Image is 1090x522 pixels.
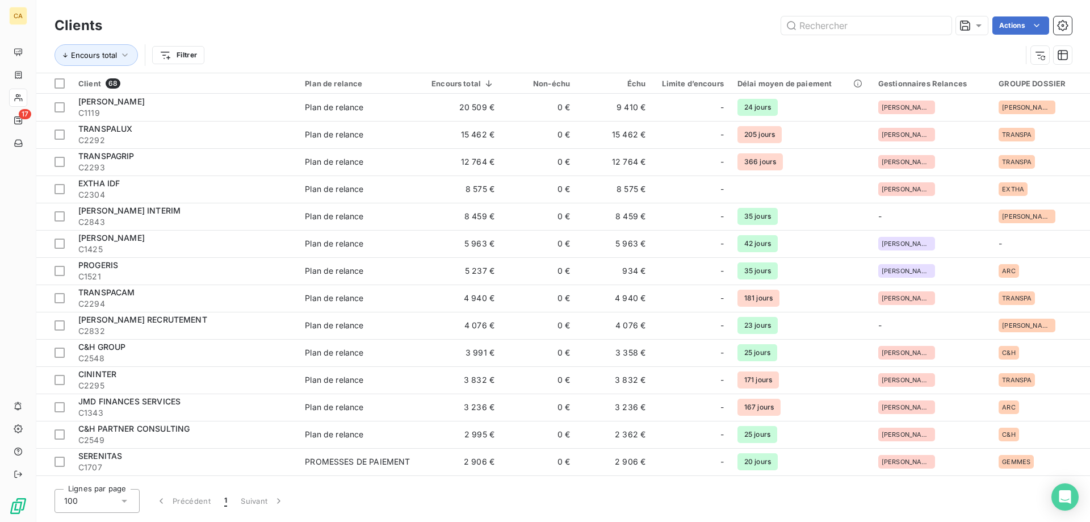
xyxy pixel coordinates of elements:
span: [PERSON_NAME] [882,131,932,138]
span: 23 jours [737,317,778,334]
td: 0 € [501,257,577,285]
span: - [720,238,724,249]
span: C2293 [78,162,291,173]
span: 42 jours [737,235,778,252]
span: C1119 [78,107,291,119]
td: 8 459 € [577,203,652,230]
td: 3 236 € [577,394,652,421]
td: 12 764 € [577,148,652,176]
span: C2549 [78,435,291,446]
div: Open Intercom Messenger [1051,483,1079,511]
td: 4 940 € [422,285,501,312]
span: EXTHA [1002,186,1024,193]
div: Plan de relance [305,347,363,358]
td: 3 358 € [577,339,652,366]
span: [PERSON_NAME] [78,97,145,106]
div: PROMESSES DE PAIEMENT [305,456,410,467]
span: [PERSON_NAME] [882,404,932,411]
td: 0 € [501,394,577,421]
td: 3 991 € [422,339,501,366]
span: EXTHA IDF [78,178,120,188]
span: Client [78,79,101,88]
td: 0 € [501,94,577,121]
span: [PERSON_NAME] INTERIM [78,206,181,215]
button: Encours total [54,44,138,66]
td: 0 € [501,475,577,503]
span: CICAR [78,478,103,488]
button: 1 [217,489,234,513]
td: 934 € [577,257,652,285]
span: [PERSON_NAME] [882,268,932,274]
span: [PERSON_NAME] [882,240,932,247]
span: - [720,429,724,440]
button: Actions [992,16,1049,35]
span: - [878,320,882,330]
div: Plan de relance [305,211,363,222]
div: Plan de relance [305,293,363,304]
button: Suivant [234,489,291,513]
span: TRANSPA [1002,295,1032,302]
span: - [720,402,724,413]
td: 4 076 € [577,312,652,339]
span: 205 jours [737,126,782,143]
span: C2304 [78,189,291,201]
span: C2843 [78,216,291,228]
div: Plan de relance [305,265,363,277]
span: [PERSON_NAME] [1002,104,1052,111]
td: 3 236 € [422,394,501,421]
div: Plan de relance [305,183,363,195]
td: 3 832 € [422,366,501,394]
span: [PERSON_NAME] [882,431,932,438]
span: - [720,320,724,331]
span: C&H [1002,349,1015,356]
td: 8 575 € [577,176,652,203]
span: [PERSON_NAME] [882,349,932,356]
span: C&H GROUP [78,342,125,352]
div: Délai moyen de paiement [737,79,865,88]
td: 5 963 € [422,230,501,257]
div: Plan de relance [305,429,363,440]
span: CININTER [78,369,116,379]
span: 171 jours [737,371,779,389]
span: GEMMES [1002,458,1030,465]
td: 20 509 € [422,94,501,121]
div: CA [9,7,27,25]
td: 2 906 € [577,448,652,475]
td: 0 € [501,339,577,366]
td: 3 832 € [577,366,652,394]
div: Plan de relance [305,156,363,168]
span: C2294 [78,298,291,310]
div: Échu [584,79,645,88]
span: 1 [224,495,227,507]
span: [PERSON_NAME] RECRUTEMENT [78,315,207,324]
td: 2 362 € [577,421,652,448]
div: Plan de relance [305,374,363,386]
button: Filtrer [152,46,204,64]
span: 24 jours [737,99,778,116]
td: 0 € [501,230,577,257]
span: 167 jours [737,399,781,416]
span: [PERSON_NAME] [882,158,932,165]
span: C2292 [78,135,291,146]
span: [PERSON_NAME] [882,295,932,302]
span: - [720,183,724,195]
td: 0 € [501,121,577,148]
td: 0 € [501,421,577,448]
span: SERENITAS [78,451,122,461]
span: 68 [106,78,120,89]
div: Plan de relance [305,320,363,331]
span: C&H PARTNER CONSULTING [78,424,190,433]
td: 2 794 € [422,475,501,503]
span: 366 jours [737,153,783,170]
span: 181 jours [737,290,779,307]
span: C1521 [78,271,291,282]
td: 2 995 € [422,421,501,448]
td: 0 € [501,148,577,176]
div: Plan de relance [305,402,363,413]
span: - [720,129,724,140]
span: [PERSON_NAME] [882,377,932,383]
span: 25 jours [737,344,777,361]
span: 100 [64,495,78,507]
span: - [720,456,724,467]
span: - [720,102,724,113]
